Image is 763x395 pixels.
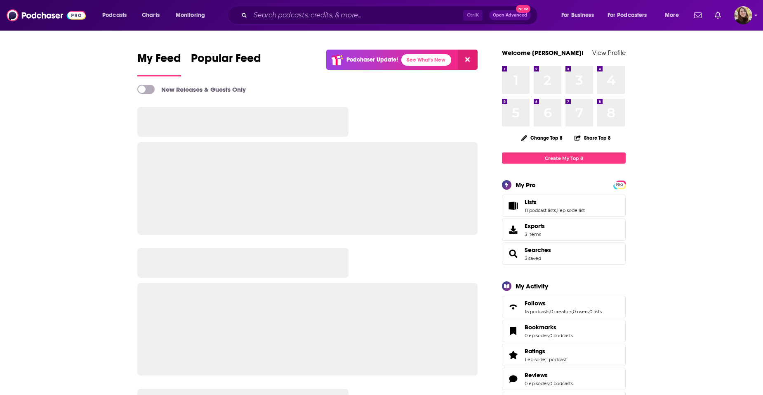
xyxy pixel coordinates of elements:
[549,309,550,314] span: ,
[525,347,545,355] span: Ratings
[665,10,679,21] span: More
[557,207,585,213] a: 1 episode list
[550,309,572,314] a: 0 creators
[137,9,165,22] a: Charts
[505,248,521,259] a: Searches
[691,8,705,22] a: Show notifications dropdown
[589,309,589,314] span: ,
[505,349,521,361] a: Ratings
[505,224,521,236] span: Exports
[502,243,626,265] span: Searches
[608,10,647,21] span: For Podcasters
[525,255,541,261] a: 3 saved
[602,9,659,22] button: open menu
[546,357,566,362] a: 1 podcast
[516,282,548,290] div: My Activity
[711,8,724,22] a: Show notifications dropdown
[525,371,573,379] a: Reviews
[235,6,546,25] div: Search podcasts, credits, & more...
[549,333,573,338] a: 0 podcasts
[7,7,86,23] img: Podchaser - Follow, Share and Rate Podcasts
[525,381,549,386] a: 0 episodes
[142,10,160,21] span: Charts
[502,320,626,342] span: Bookmarks
[573,309,589,314] a: 0 users
[502,368,626,390] span: Reviews
[615,181,624,188] a: PRO
[592,49,626,57] a: View Profile
[549,381,549,386] span: ,
[525,309,549,314] a: 15 podcasts
[556,207,557,213] span: ,
[102,10,127,21] span: Podcasts
[250,9,463,22] input: Search podcasts, credits, & more...
[556,9,604,22] button: open menu
[493,13,527,17] span: Open Advanced
[525,207,556,213] a: 11 podcast lists
[525,300,546,307] span: Follows
[505,325,521,337] a: Bookmarks
[734,6,752,24] img: User Profile
[505,301,521,313] a: Follows
[525,357,545,362] a: 1 episode
[502,219,626,241] a: Exports
[505,373,521,385] a: Reviews
[549,381,573,386] a: 0 podcasts
[97,9,137,22] button: open menu
[525,198,585,206] a: Lists
[549,333,549,338] span: ,
[615,182,624,188] span: PRO
[525,198,537,206] span: Lists
[346,56,398,63] p: Podchaser Update!
[572,309,573,314] span: ,
[659,9,689,22] button: open menu
[734,6,752,24] button: Show profile menu
[176,10,205,21] span: Monitoring
[525,222,545,230] span: Exports
[489,10,531,20] button: Open AdvancedNew
[525,333,549,338] a: 0 episodes
[505,200,521,212] a: Lists
[502,152,626,164] a: Create My Top 8
[516,181,536,189] div: My Pro
[137,51,181,70] span: My Feed
[525,324,556,331] span: Bookmarks
[574,130,611,146] button: Share Top 8
[525,231,545,237] span: 3 items
[463,10,483,21] span: Ctrl K
[734,6,752,24] span: Logged in as katiefuchs
[191,51,261,70] span: Popular Feed
[516,5,531,13] span: New
[502,296,626,318] span: Follows
[502,195,626,217] span: Lists
[525,371,548,379] span: Reviews
[191,51,261,76] a: Popular Feed
[502,49,584,57] a: Welcome [PERSON_NAME]!
[516,133,568,143] button: Change Top 8
[137,51,181,76] a: My Feed
[525,324,573,331] a: Bookmarks
[525,300,602,307] a: Follows
[170,9,216,22] button: open menu
[525,347,566,355] a: Ratings
[525,246,551,254] a: Searches
[589,309,602,314] a: 0 lists
[561,10,594,21] span: For Business
[502,344,626,366] span: Ratings
[137,85,246,94] a: New Releases & Guests Only
[401,54,451,66] a: See What's New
